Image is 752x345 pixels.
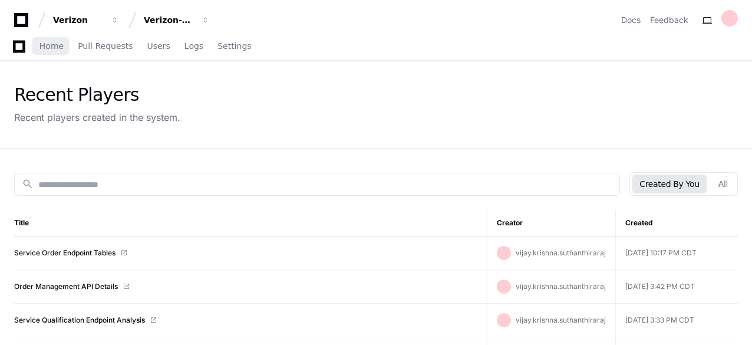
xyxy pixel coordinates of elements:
a: Service Qualification Endpoint Analysis [14,316,145,325]
a: Logs [184,33,203,60]
mat-icon: search [22,178,34,190]
a: Service Order Endpoint Tables [14,248,116,258]
div: Recent Players [14,84,180,106]
span: Pull Requests [78,42,133,50]
div: Verizon-Clarify-Order-Management [144,14,194,26]
th: Creator [487,210,615,236]
span: Home [39,42,64,50]
button: Feedback [650,14,688,26]
button: Verizon-Clarify-Order-Management [139,9,215,31]
span: Logs [184,42,203,50]
span: vijay.krishna.suthanthiraraj [516,282,606,291]
a: Order Management API Details [14,282,118,291]
td: [DATE] 3:33 PM CDT [615,304,738,337]
button: All [711,175,735,193]
a: Pull Requests [78,33,133,60]
th: Title [14,210,487,236]
div: Verizon [53,14,104,26]
button: Created By You [632,175,706,193]
td: [DATE] 3:42 PM CDT [615,270,738,304]
a: Users [147,33,170,60]
button: Verizon [48,9,124,31]
a: Docs [621,14,641,26]
a: Home [39,33,64,60]
a: Settings [217,33,251,60]
span: vijay.krishna.suthanthiraraj [516,248,606,257]
span: Users [147,42,170,50]
span: vijay.krishna.suthanthiraraj [516,316,606,324]
div: Recent players created in the system. [14,110,180,124]
td: [DATE] 10:17 PM CDT [615,236,738,270]
th: Created [615,210,738,236]
span: Settings [217,42,251,50]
